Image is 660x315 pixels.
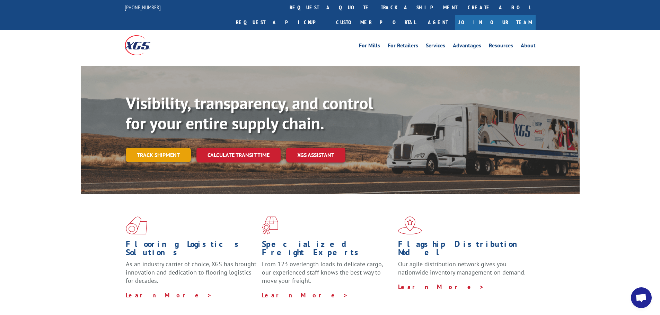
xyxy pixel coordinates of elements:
[262,291,348,299] a: Learn More >
[453,43,481,50] a: Advantages
[126,240,257,260] h1: Flooring Logistics Solutions
[631,287,652,308] div: Open chat
[455,15,536,30] a: Join Our Team
[262,240,393,260] h1: Specialized Freight Experts
[126,216,147,234] img: xgs-icon-total-supply-chain-intelligence-red
[398,240,529,260] h1: Flagship Distribution Model
[231,15,331,30] a: Request a pickup
[125,4,161,11] a: [PHONE_NUMBER]
[286,148,345,163] a: XGS ASSISTANT
[388,43,418,50] a: For Retailers
[196,148,281,163] a: Calculate transit time
[126,260,256,285] span: As an industry carrier of choice, XGS has brought innovation and dedication to flooring logistics...
[126,148,191,162] a: Track shipment
[398,260,526,276] span: Our agile distribution network gives you nationwide inventory management on demand.
[331,15,421,30] a: Customer Portal
[426,43,445,50] a: Services
[262,216,278,234] img: xgs-icon-focused-on-flooring-red
[398,216,422,234] img: xgs-icon-flagship-distribution-model-red
[126,92,373,134] b: Visibility, transparency, and control for your entire supply chain.
[521,43,536,50] a: About
[421,15,455,30] a: Agent
[359,43,380,50] a: For Mills
[262,260,393,291] p: From 123 overlength loads to delicate cargo, our experienced staff knows the best way to move you...
[489,43,513,50] a: Resources
[126,291,212,299] a: Learn More >
[398,283,484,291] a: Learn More >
